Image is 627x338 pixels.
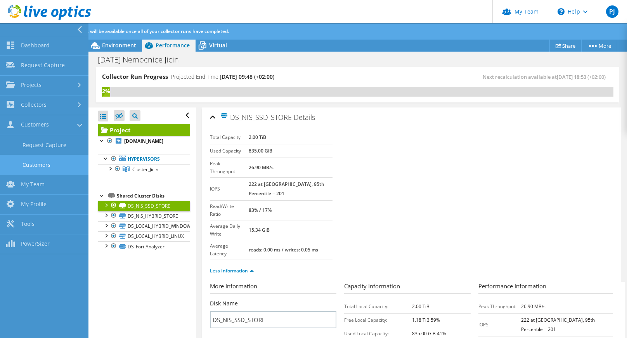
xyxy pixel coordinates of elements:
[521,303,546,310] b: 26.90 MB/s
[249,207,272,213] b: 83% / 17%
[478,313,521,336] td: IOPS
[606,5,618,18] span: PJ
[249,181,324,197] b: 222 at [GEOGRAPHIC_DATA], 95th Percentile = 201
[581,40,617,52] a: More
[210,242,249,258] label: Average Latency
[210,222,249,238] label: Average Daily Write
[220,73,274,80] span: [DATE] 09:48 (+02:00)
[98,164,190,174] a: Cluster_Jicin
[210,185,249,193] label: IOPS
[344,300,412,313] td: Total Local Capacity:
[98,136,190,146] a: [DOMAIN_NAME]
[102,42,136,49] span: Environment
[98,231,190,241] a: DS_LOCAL_HYBRID_LINUX
[210,203,249,218] label: Read/Write Ratio
[478,282,613,294] h3: Performance Information
[294,113,315,122] span: Details
[98,154,190,164] a: Hypervisors
[47,28,229,35] span: Additional analysis will be available once all of your collector runs have completed.
[132,166,158,173] span: Cluster_Jicin
[344,282,471,294] h3: Capacity Information
[249,147,272,154] b: 835.00 GiB
[94,55,191,64] h1: [DATE] Nemocnice Jicin
[478,300,521,313] td: Peak Throughput:
[210,300,238,307] label: Disk Name
[156,42,190,49] span: Performance
[210,282,336,294] h3: More Information
[549,40,582,52] a: Share
[412,330,446,337] b: 835.00 GiB 41%
[210,160,249,175] label: Peak Throughput
[117,191,190,201] div: Shared Cluster Disks
[98,211,190,221] a: DS_NIS_HYBRID_STORE
[249,246,318,253] b: reads: 0.00 ms / writes: 0.05 ms
[521,317,595,333] b: 222 at [GEOGRAPHIC_DATA], 95th Percentile = 201
[98,241,190,251] a: DS_FortiAnalyzer
[412,317,440,323] b: 1.18 TiB 59%
[210,267,254,274] a: Less Information
[98,201,190,211] a: DS_NIS_SSD_STORE
[124,138,163,144] b: [DOMAIN_NAME]
[557,73,606,80] span: [DATE] 18:53 (+02:00)
[98,221,190,231] a: DS_LOCAL_HYBRID_WINDOWS
[483,73,610,80] span: Next recalculation available at
[344,313,412,327] td: Free Local Capacity:
[412,303,430,310] b: 2.00 TiB
[249,134,266,140] b: 2.00 TiB
[210,133,249,141] label: Total Capacity
[558,8,565,15] svg: \n
[102,87,110,95] div: 2%
[210,147,249,155] label: Used Capacity
[249,227,270,233] b: 15.34 GiB
[171,73,274,81] h4: Projected End Time:
[249,164,274,171] b: 26.90 MB/s
[220,113,292,121] span: DS_NIS_SSD_STORE
[98,124,190,136] a: Project
[209,42,227,49] span: Virtual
